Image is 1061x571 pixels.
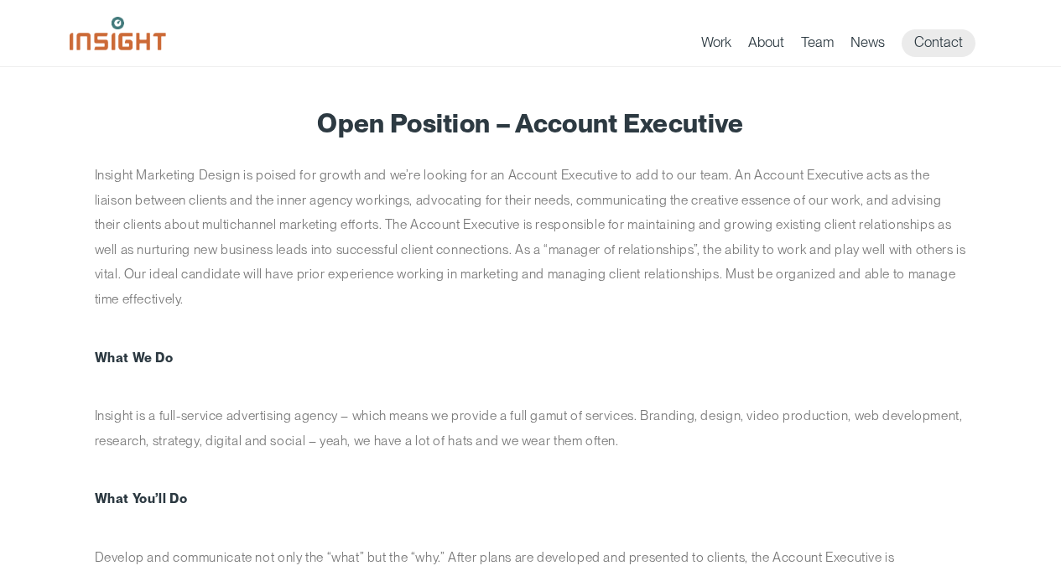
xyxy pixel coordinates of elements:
[70,17,166,50] img: Insight Marketing Design
[95,491,188,506] strong: What You’ll Do
[95,403,967,453] p: Insight is a full-service advertising agency – which means we provide a full gamut of services. B...
[748,34,784,57] a: About
[801,34,834,57] a: Team
[95,350,174,366] strong: What We Do
[902,29,975,57] a: Contact
[701,34,731,57] a: Work
[95,163,967,311] p: Insight Marketing Design is poised for growth and we’re looking for an Account Executive to add t...
[95,109,967,138] h1: Open Position – Account Executive
[701,29,992,57] nav: primary navigation menu
[850,34,885,57] a: News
